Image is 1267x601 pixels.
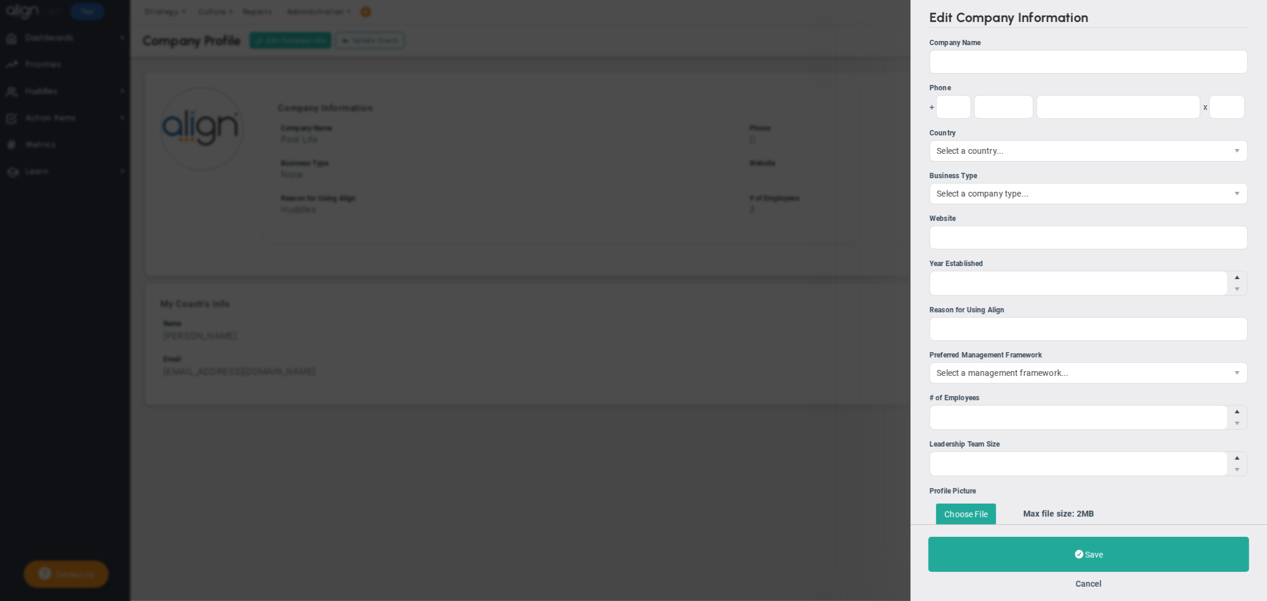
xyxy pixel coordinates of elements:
div: Business Type [930,170,1248,182]
div: Phone [930,83,1248,94]
span: Save [1085,550,1103,559]
span: Select a management framework... [930,363,1227,383]
h2: Edit Company Information [930,10,1248,28]
input: # of Employees [930,406,1227,429]
span: Increase value [1227,271,1247,283]
input: Phone + x [974,95,1034,119]
span: select [1227,363,1247,383]
div: Leadership Team Size [930,439,1248,450]
span: + [930,95,934,119]
input: Year Established [930,271,1227,295]
div: Profile Picture [930,486,1248,497]
span: Increase value [1227,452,1247,464]
input: Reason for Using Align [930,317,1248,341]
div: Choose File [936,504,996,525]
input: Phone + x [1209,95,1245,119]
span: x [1203,95,1208,119]
span: select [1227,184,1247,204]
div: Country [930,128,1248,139]
button: Save [928,537,1249,572]
div: Reason for Using Align [930,305,1248,316]
span: Decrease value [1227,283,1247,295]
input: Leadership Team Size [930,452,1227,476]
span: Select a company type... [930,184,1227,204]
span: Decrease value [1227,464,1247,476]
span: select [1227,141,1247,161]
input: Company Name [930,50,1248,74]
span: Decrease value [1227,417,1247,429]
input: Phone + x [1037,95,1200,119]
span: Select a country... [930,141,1227,161]
div: # of Employees [930,393,1248,404]
div: Max file size: 2MB [1009,497,1248,532]
div: Preferred Management Framework [930,350,1248,361]
input: Phone + x [936,95,971,119]
button: Cancel [1076,579,1102,589]
input: Website [930,226,1248,249]
div: Company Name [930,37,1248,49]
div: Website [930,213,1248,224]
span: Increase value [1227,406,1247,417]
div: Year Established [930,258,1248,270]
